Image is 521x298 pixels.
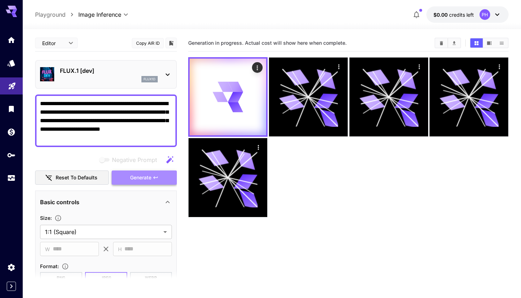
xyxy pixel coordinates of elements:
[483,38,495,48] button: Show images in video view
[40,194,172,211] div: Basic controls
[494,61,505,72] div: Actions
[252,62,263,73] div: Actions
[435,38,461,48] div: Clear ImagesDownload All
[112,170,177,185] button: Generate
[435,38,448,48] button: Clear Images
[78,10,121,19] span: Image Inference
[112,156,157,164] span: Negative Prompt
[8,79,16,88] div: Playground
[98,155,163,164] span: Negative prompts are not compatible with the selected model.
[45,245,50,253] span: W
[495,38,508,48] button: Show images in list view
[7,128,16,136] div: Wallet
[480,9,490,20] div: PH
[433,11,474,18] div: $0.00
[7,263,16,272] div: Settings
[52,215,65,222] button: Adjust the dimensions of the generated image by specifying its width and height in pixels, or sel...
[7,59,16,67] div: Models
[35,10,66,19] a: Playground
[333,61,344,72] div: Actions
[448,38,460,48] button: Download All
[45,228,161,236] span: 1:1 (Square)
[132,38,164,48] button: Copy AIR ID
[42,39,64,47] span: Editor
[7,104,16,113] div: Library
[144,77,156,82] p: flux1d
[40,64,172,85] div: FLUX.1 [dev]flux1d
[7,174,16,183] div: Usage
[168,39,174,47] button: Add to library
[130,173,151,182] span: Generate
[40,198,79,206] p: Basic controls
[59,263,72,270] button: Choose the file format for the output image.
[60,66,158,75] p: FLUX.1 [dev]
[470,38,483,48] button: Show images in grid view
[35,10,78,19] nav: breadcrumb
[188,40,347,46] span: Generation in progress. Actual cost will show here when complete.
[7,36,16,44] div: Home
[40,263,59,269] span: Format :
[40,215,52,221] span: Size :
[35,170,109,185] button: Reset to defaults
[253,142,264,152] div: Actions
[414,61,424,72] div: Actions
[470,38,509,48] div: Show images in grid viewShow images in video viewShow images in list view
[7,282,16,291] button: Expand sidebar
[118,245,122,253] span: H
[449,12,474,18] span: credits left
[7,151,16,159] div: API Keys
[426,6,509,23] button: $0.00PH
[433,12,449,18] span: $0.00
